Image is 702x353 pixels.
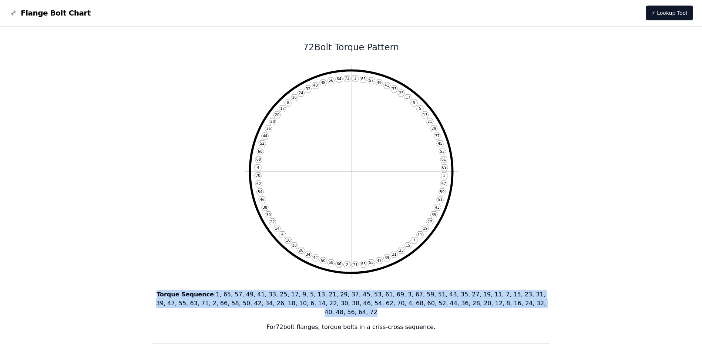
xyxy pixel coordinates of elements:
text: 35 [431,213,436,217]
text: 67 [441,182,446,186]
text: 2 [346,263,348,267]
text: 27 [427,220,432,224]
text: 54 [258,190,262,194]
text: 39 [384,256,389,260]
text: 20 [275,113,279,117]
a: ⚡ Lookup Tool [646,6,693,20]
text: 31 [392,252,396,256]
text: 59 [440,190,444,194]
img: Flange Bolt Chart Logo [9,9,18,17]
text: 49 [377,81,381,85]
text: 48 [320,81,325,85]
text: 62 [256,182,261,186]
text: 46 [260,198,264,202]
text: 61 [441,157,446,161]
text: 41 [384,83,389,87]
text: 3 [443,174,445,178]
text: 26 [299,248,303,252]
text: 32 [306,87,310,91]
span: Flange Bolt Chart [21,8,91,18]
text: 15 [406,243,410,248]
text: 70 [255,174,260,178]
text: 11 [417,233,422,237]
text: 34 [306,252,310,256]
text: 57 [369,78,373,83]
text: 55 [369,260,373,265]
text: 13 [423,113,427,117]
b: Torque Sequence [157,291,214,298]
text: 71 [353,263,357,267]
text: 42 [313,256,318,260]
text: 58 [329,260,333,265]
text: 45 [438,141,442,145]
text: 30 [266,213,271,217]
text: 65 [361,77,365,81]
text: 64 [336,77,341,81]
text: 22 [270,220,275,224]
text: 66 [336,262,341,266]
text: 6 [281,233,283,237]
text: 9 [413,101,415,105]
text: 38 [262,205,267,209]
text: 21 [427,120,432,124]
text: 33 [392,87,396,91]
text: 19 [423,226,427,231]
text: 44 [262,134,267,138]
text: 24 [299,91,303,95]
text: 40 [313,83,318,87]
text: 56 [329,78,333,83]
text: 68 [256,157,261,161]
text: 53 [440,149,444,154]
text: 72 [345,76,349,80]
text: 63 [361,262,365,266]
text: 50 [320,259,325,263]
text: 1 [354,76,356,80]
h1: 72 Bolt Torque Pattern [152,41,550,53]
text: 23 [399,248,403,252]
a: Flange Bolt Chart LogoFlange Bolt Chart [9,8,91,18]
text: 10 [286,238,290,242]
p: For 72 bolt flanges, torque bolts in a criss-cross sequence. [152,323,550,332]
text: 14 [275,226,279,231]
text: 16 [292,95,296,100]
text: 47 [377,259,381,263]
text: 29 [431,127,436,131]
text: 51 [438,198,442,202]
text: 18 [292,243,296,248]
text: 43 [435,205,439,209]
text: 12 [280,107,284,111]
text: 36 [266,127,271,131]
text: 17 [406,95,410,100]
text: 60 [258,149,262,154]
text: 8 [287,101,289,105]
text: 25 [399,91,403,95]
p: : 1, 65, 57, 49, 41, 33, 25, 17, 9, 5, 13, 21, 29, 37, 45, 53, 61, 69, 3, 67, 59, 51, 43, 35, 27,... [152,290,550,317]
text: 28 [270,120,275,124]
text: 4 [257,165,259,169]
text: 37 [435,134,439,138]
text: 52 [260,141,264,145]
text: 7 [413,238,415,242]
text: 5 [419,107,421,111]
text: 69 [442,165,446,169]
